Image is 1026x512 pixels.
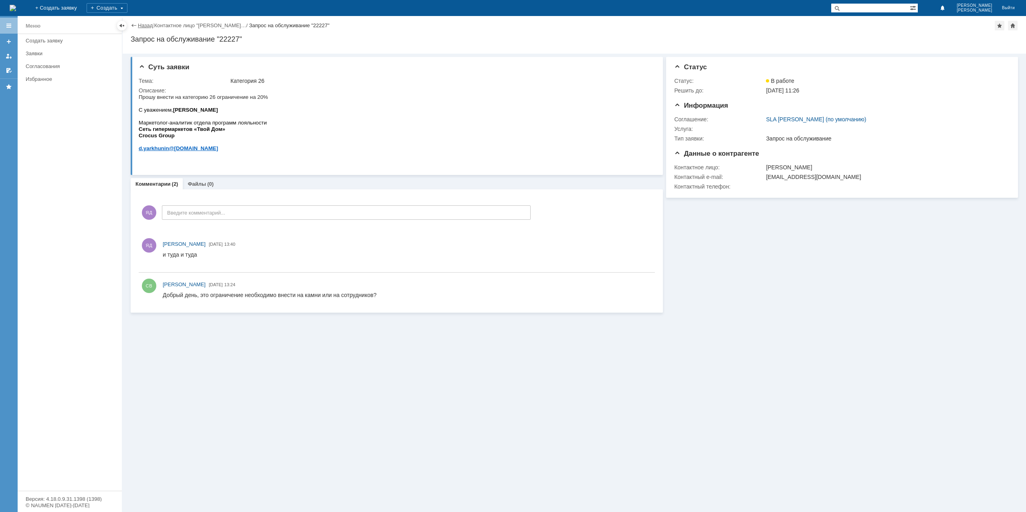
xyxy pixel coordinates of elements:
div: © NAUMEN [DATE]-[DATE] [26,503,114,508]
div: Создать [87,3,127,13]
div: Избранное [26,76,108,82]
div: Статус: [674,78,764,84]
div: Скрыть меню [117,21,127,30]
div: / [154,22,249,28]
div: Услуга: [674,126,764,132]
div: (0) [207,181,214,187]
span: [PERSON_NAME] [163,281,206,287]
div: Контактный телефон: [674,183,764,190]
div: Тип заявки: [674,135,764,142]
div: Контактный e-mail: [674,174,764,180]
div: (2) [172,181,178,187]
div: Запрос на обслуживание [766,135,1005,142]
a: Файлы [188,181,206,187]
a: Контактное лицо "[PERSON_NAME]… [154,22,246,28]
a: Заявки [22,47,120,60]
span: [DATE] [209,242,223,247]
a: [PERSON_NAME] [163,281,206,289]
span: 13:40 [224,242,236,247]
div: Тема: [139,78,229,84]
span: ЯД [142,205,156,220]
div: Добавить в избранное [995,21,1004,30]
span: Group [20,39,36,45]
div: Запрос на обслуживание "22227" [249,22,329,28]
span: [DATE] 11:26 [766,87,799,94]
div: Решить до: [674,87,764,94]
img: logo [10,5,16,11]
span: @[DOMAIN_NAME] [30,52,80,58]
span: Суть заявки [139,63,189,71]
span: Расширенный поиск [910,4,918,11]
div: Версия: 4.18.0.9.31.1398 (1398) [26,496,114,502]
div: [PERSON_NAME] [766,164,1005,171]
span: [DATE] [209,282,223,287]
span: В работе [766,78,794,84]
span: [PERSON_NAME] [957,8,992,13]
div: Согласования [26,63,117,69]
div: Описание: [139,87,651,94]
a: Перейти на домашнюю страницу [10,5,16,11]
div: Меню [26,21,40,31]
div: Контактное лицо: [674,164,764,171]
div: Категория 26 [230,78,650,84]
a: Комментарии [135,181,171,187]
span: [PERSON_NAME] [163,241,206,247]
a: Назад [138,22,153,28]
a: [PERSON_NAME] [163,240,206,248]
div: Создать заявку [26,38,117,44]
a: Мои заявки [2,50,15,62]
a: Мои согласования [2,64,15,77]
div: Заявки [26,50,117,56]
div: Запрос на обслуживание "22227" [131,35,1018,43]
div: Соглашение: [674,116,764,122]
span: 13:24 [224,282,236,287]
span: Информация [674,102,728,109]
b: [PERSON_NAME] [34,13,79,19]
div: Сделать домашней страницей [1008,21,1018,30]
a: Создать заявку [22,34,120,47]
span: [PERSON_NAME] [957,3,992,8]
a: SLA [PERSON_NAME] (по умолчанию) [766,116,866,122]
span: Статус [674,63,707,71]
div: [EMAIL_ADDRESS][DOMAIN_NAME] [766,174,1005,180]
div: | [153,22,154,28]
a: Согласования [22,60,120,72]
a: Создать заявку [2,35,15,48]
span: Данные о контрагенте [674,150,759,157]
